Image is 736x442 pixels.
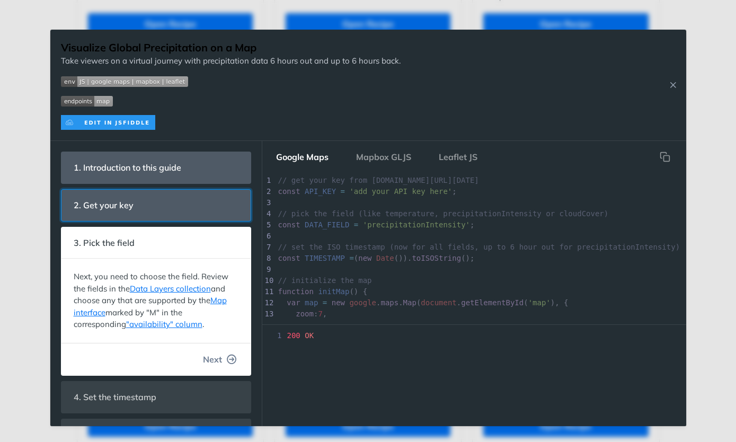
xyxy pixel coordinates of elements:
[278,220,300,229] span: const
[341,187,345,196] span: =
[262,175,273,186] div: 1
[278,187,300,196] span: const
[318,287,349,296] span: initMap
[421,298,456,307] span: document
[74,271,238,331] p: Next, you need to choose the field. Review the fields in the and choose any that are supported by...
[278,187,457,196] span: ;
[323,298,327,307] span: =
[61,115,155,130] img: clone
[262,219,273,231] div: 5
[376,254,394,262] span: Date
[262,208,273,219] div: 4
[412,254,461,262] span: toISOString
[278,310,327,318] span: : ,
[665,79,681,90] button: Close Recipe
[654,146,676,167] button: Copy
[305,254,345,262] span: TIMESTAMP
[262,197,273,208] div: 3
[278,254,300,262] span: const
[278,243,680,251] span: // set the ISO timestamp (now for all fields, up to 6 hour out for precipitationIntensity)
[61,55,401,67] p: Take viewers on a virtual journey with precipitation data 6 hours out and up to 6 hours back.
[262,286,273,297] div: 11
[262,297,273,308] div: 12
[348,146,420,167] button: Mapbox GLJS
[268,146,337,167] button: Google Maps
[61,75,401,87] span: Expand image
[528,298,551,307] span: 'map'
[332,298,345,307] span: new
[262,231,273,242] div: 6
[660,152,670,162] svg: hidden
[305,331,314,340] span: OK
[461,298,524,307] span: getElementById
[262,275,273,286] div: 10
[305,187,336,196] span: API_KEY
[262,242,273,253] div: 7
[278,220,475,229] span: ;
[61,116,155,126] a: Expand image
[380,298,398,307] span: maps
[74,295,227,317] a: Map interface
[349,254,353,262] span: =
[354,220,358,229] span: =
[130,284,211,294] a: Data Layers collection
[126,319,202,329] a: "availability" column
[61,40,401,55] h1: Visualize Global Precipitation on a Map
[67,387,164,408] span: 4. Set the timestamp
[262,308,273,320] div: 13
[363,220,470,229] span: 'precipitationIntensity'
[305,298,318,307] span: map
[194,349,245,370] button: Next
[349,298,376,307] span: google
[262,253,273,264] div: 8
[278,276,372,285] span: // initialize the map
[305,220,349,229] span: DATA_FIELD
[262,186,273,197] div: 2
[61,189,251,222] section: 2. Get your key
[203,353,222,366] span: Next
[262,330,285,341] span: 1
[287,331,300,340] span: 200
[67,157,189,178] span: 1. Introduction to this guide
[403,298,416,307] span: Map
[67,195,141,216] span: 2. Get your key
[349,187,452,196] span: 'add your API key here'
[318,310,322,318] span: 7
[61,96,113,107] img: endpoint
[61,381,251,413] section: 4. Set the timestamp
[278,287,314,296] span: function
[61,227,251,376] section: 3. Pick the fieldNext, you need to choose the field. Review the fields in theData Layers collecti...
[278,298,569,307] span: . . ( . ( ), {
[278,209,609,218] span: // pick the field (like temperature, precipitationIntensity or cloudCover)
[430,146,486,167] button: Leaflet JS
[296,310,314,318] span: zoom
[67,233,143,253] span: 3. Pick the field
[278,254,475,262] span: ( ()). ();
[61,76,188,87] img: env
[278,176,479,184] span: // get your key from [DOMAIN_NAME][URL][DATE]
[358,254,371,262] span: new
[287,298,300,307] span: var
[262,264,273,275] div: 9
[278,287,368,296] span: () {
[61,95,401,107] span: Expand image
[61,152,251,184] section: 1. Introduction to this guide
